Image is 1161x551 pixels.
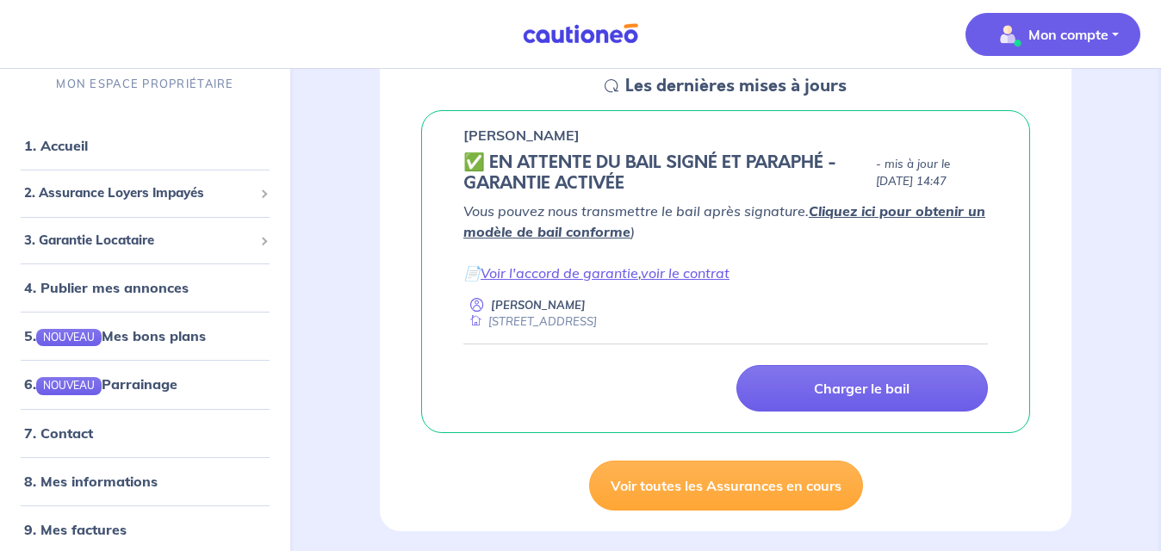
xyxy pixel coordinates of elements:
a: Voir toutes les Assurances en cours [589,461,863,511]
h5: ✅️️️ EN ATTENTE DU BAIL SIGNÉ ET PARAPHÉ - GARANTIE ACTIVÉE [463,152,869,194]
p: Mon compte [1028,24,1108,45]
span: 3. Garantie Locataire [24,231,253,251]
p: MON ESPACE PROPRIÉTAIRE [56,76,233,92]
a: 7. Contact [24,424,93,442]
div: 8. Mes informations [7,464,283,498]
img: illu_account_valid_menu.svg [994,21,1021,48]
em: 📄 , [463,264,730,282]
a: voir le contrat [641,264,730,282]
p: Charger le bail [814,380,910,397]
div: 7. Contact [7,416,283,450]
a: 1. Accueil [24,137,88,154]
p: [PERSON_NAME] [491,297,586,313]
a: 4. Publier mes annonces [24,279,189,296]
a: Charger le bail [736,365,989,412]
div: 5.NOUVEAUMes bons plans [7,319,283,353]
div: 4. Publier mes annonces [7,270,283,305]
a: 5.NOUVEAUMes bons plans [24,327,206,344]
div: 3. Garantie Locataire [7,224,283,257]
img: Cautioneo [516,23,645,45]
div: state: CONTRACT-SIGNED, Context: IN-LANDLORD,IS-GL-CAUTION-IN-LANDLORD [463,152,988,194]
span: 2. Assurance Loyers Impayés [24,183,253,203]
p: [PERSON_NAME] [463,125,580,145]
a: Cliquez ici pour obtenir un modèle de bail conforme [463,202,985,240]
a: 8. Mes informations [24,473,158,490]
a: Voir l'accord de garantie [481,264,638,282]
a: 9. Mes factures [24,521,127,538]
em: Vous pouvez nous transmettre le bail après signature. ) [463,202,985,240]
p: - mis à jour le [DATE] 14:47 [876,156,988,190]
div: 9. Mes factures [7,512,283,547]
a: 6.NOUVEAUParrainage [24,375,177,393]
button: illu_account_valid_menu.svgMon compte [965,13,1140,56]
div: 1. Accueil [7,128,283,163]
h5: Les dernières mises à jours [625,76,847,96]
div: [STREET_ADDRESS] [463,313,597,330]
div: 6.NOUVEAUParrainage [7,367,283,401]
div: 2. Assurance Loyers Impayés [7,176,283,210]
